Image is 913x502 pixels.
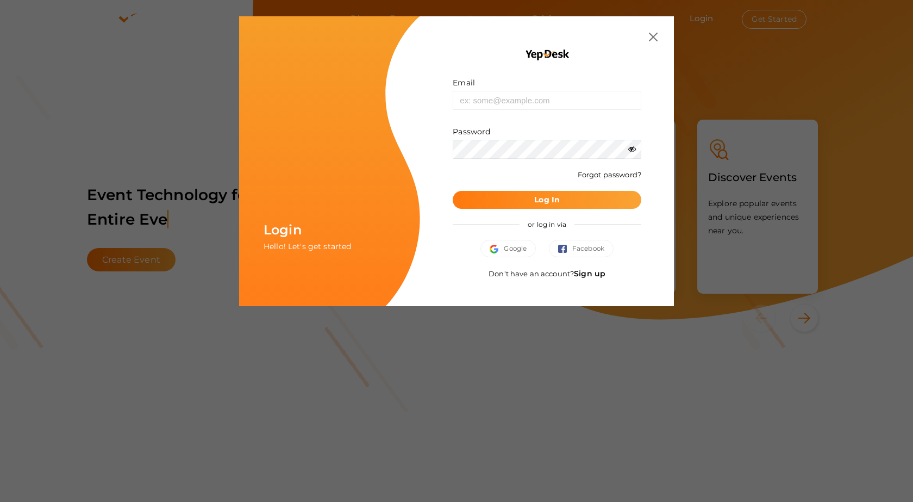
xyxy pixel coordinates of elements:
[558,245,572,253] img: facebook.svg
[264,241,351,251] span: Hello! Let's get started
[264,222,302,238] span: Login
[558,243,604,254] span: Facebook
[524,49,570,61] img: YEP_black_cropped.png
[534,195,560,204] b: Log In
[578,170,641,179] a: Forgot password?
[453,191,641,209] button: Log In
[453,91,641,110] input: ex: some@example.com
[574,269,605,278] a: Sign up
[480,240,536,257] button: Google
[489,269,605,278] span: Don't have an account?
[453,77,475,88] label: Email
[520,212,574,237] span: or log in via
[490,243,527,254] span: Google
[549,240,614,257] button: Facebook
[490,245,504,253] img: google.svg
[649,33,658,41] img: close.svg
[453,126,490,137] label: Password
